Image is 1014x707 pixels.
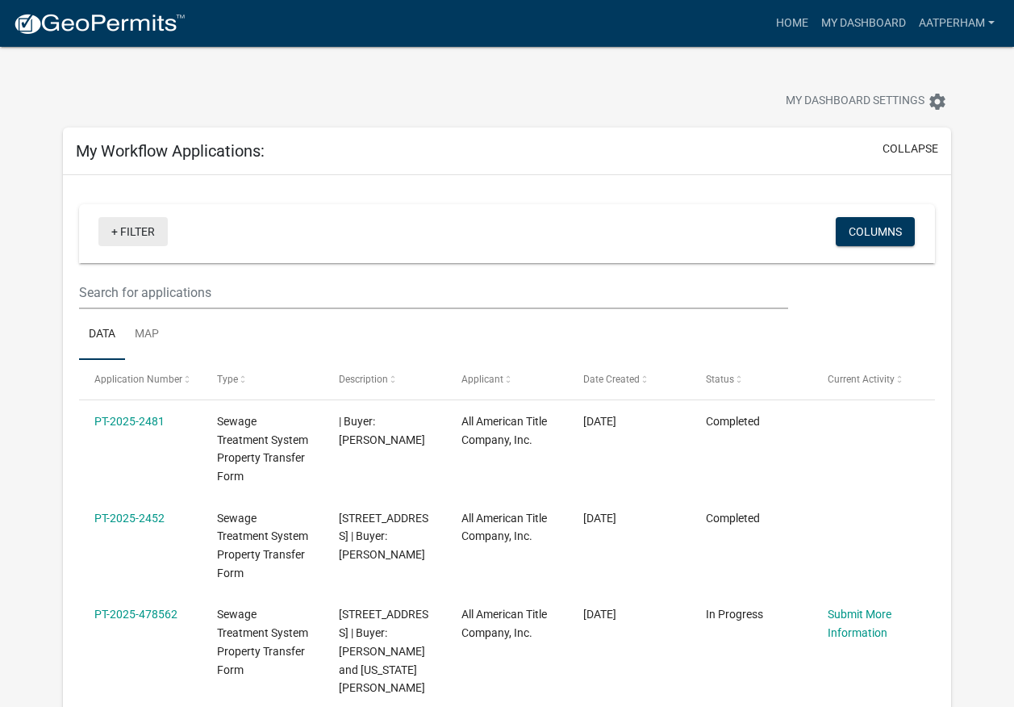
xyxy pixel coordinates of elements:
[339,608,428,694] span: 41121 429TH ST | Buyer: Michael L. Nundahl and Virginia A. Nundahl
[217,608,308,676] span: Sewage Treatment System Property Transfer Form
[79,276,788,309] input: Search for applications
[94,415,165,428] a: PT-2025-2481
[217,415,308,483] span: Sewage Treatment System Property Transfer Form
[815,8,912,39] a: My Dashboard
[706,512,760,525] span: Completed
[706,374,734,385] span: Status
[568,360,691,399] datatable-header-cell: Date Created
[79,309,125,361] a: Data
[339,512,428,562] span: 26505 485TH ST | Buyer: Joseph Hanson
[201,360,323,399] datatable-header-cell: Type
[461,415,547,446] span: All American Title Company, Inc.
[828,608,891,639] a: Submit More Information
[706,608,763,621] span: In Progress
[339,415,425,446] span: | Buyer: Justin J. Koehler
[461,608,547,639] span: All American Title Company, Inc.
[94,512,165,525] a: PT-2025-2452
[836,217,915,246] button: Columns
[583,512,616,525] span: 09/15/2025
[786,92,924,111] span: My Dashboard Settings
[583,374,640,385] span: Date Created
[323,360,446,399] datatable-header-cell: Description
[461,374,503,385] span: Applicant
[583,608,616,621] span: 09/15/2025
[691,360,813,399] datatable-header-cell: Status
[125,309,169,361] a: Map
[883,140,938,157] button: collapse
[98,217,168,246] a: + Filter
[706,415,760,428] span: Completed
[217,374,238,385] span: Type
[461,512,547,543] span: All American Title Company, Inc.
[94,374,182,385] span: Application Number
[217,512,308,579] span: Sewage Treatment System Property Transfer Form
[812,360,935,399] datatable-header-cell: Current Activity
[583,415,616,428] span: 09/17/2025
[773,86,960,117] button: My Dashboard Settingssettings
[94,608,177,621] a: PT-2025-478562
[339,374,388,385] span: Description
[76,141,265,161] h5: My Workflow Applications:
[446,360,569,399] datatable-header-cell: Applicant
[828,374,895,385] span: Current Activity
[79,360,202,399] datatable-header-cell: Application Number
[770,8,815,39] a: Home
[928,92,947,111] i: settings
[912,8,1001,39] a: AATPerham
